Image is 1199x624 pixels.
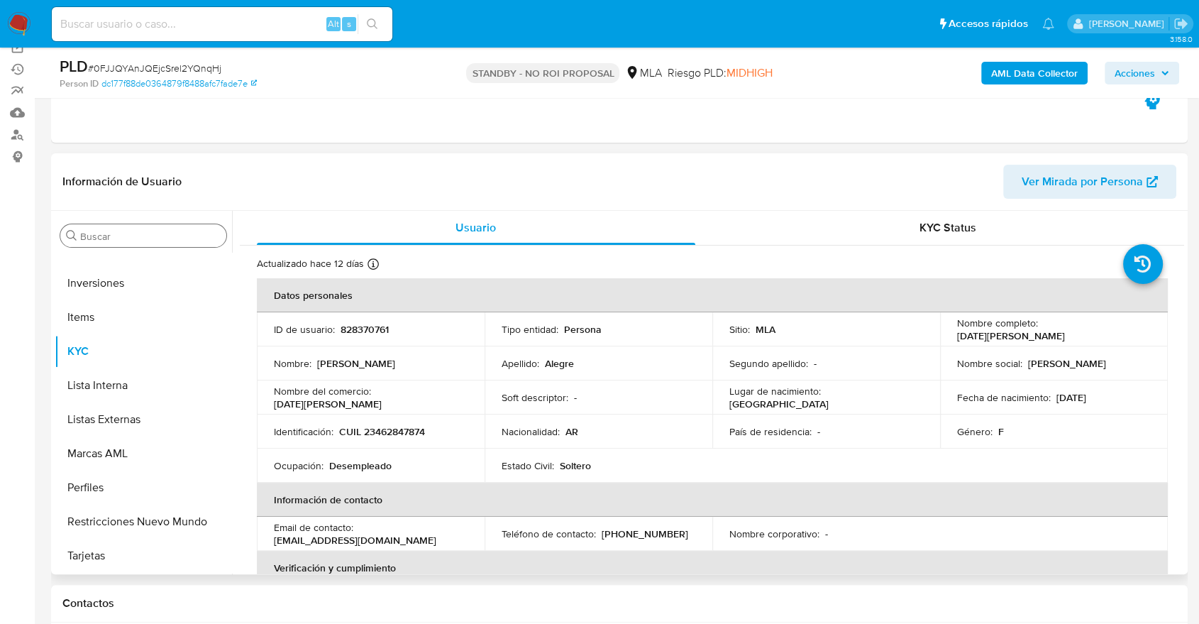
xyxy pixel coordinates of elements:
[502,527,596,540] p: Teléfono de contacto :
[502,357,539,370] p: Apellido :
[825,527,828,540] p: -
[257,257,364,270] p: Actualizado hace 12 días
[328,17,339,31] span: Alt
[545,357,574,370] p: Alegre
[602,527,688,540] p: [PHONE_NUMBER]
[101,77,257,90] a: dc177f88de0364879f8488afc7fade7e
[358,14,387,34] button: search-icon
[55,266,232,300] button: Inversiones
[55,505,232,539] button: Restricciones Nuevo Mundo
[55,437,232,471] button: Marcas AML
[957,425,993,438] p: Género :
[257,551,1168,585] th: Verificación y cumplimiento
[502,323,558,336] p: Tipo entidad :
[729,527,819,540] p: Nombre corporativo :
[625,65,661,81] div: MLA
[957,317,1038,329] p: Nombre completo :
[1042,18,1054,30] a: Notificaciones
[62,596,1176,611] h1: Contactos
[756,323,775,336] p: MLA
[502,391,568,404] p: Soft descriptor :
[957,329,1065,342] p: [DATE][PERSON_NAME]
[991,62,1078,84] b: AML Data Collector
[257,278,1168,312] th: Datos personales
[729,425,812,438] p: País de residencia :
[729,398,829,410] p: [GEOGRAPHIC_DATA]
[667,65,772,81] span: Riesgo PLD:
[817,425,820,438] p: -
[574,391,577,404] p: -
[347,17,351,31] span: s
[60,55,88,77] b: PLD
[565,425,578,438] p: AR
[919,219,976,236] span: KYC Status
[726,65,772,81] span: MIDHIGH
[329,459,392,472] p: Desempleado
[466,63,619,83] p: STANDBY - NO ROI PROPOSAL
[66,230,77,241] button: Buscar
[274,357,311,370] p: Nombre :
[729,323,750,336] p: Sitio :
[729,357,808,370] p: Segundo apellido :
[341,323,389,336] p: 828370761
[1022,165,1143,199] span: Ver Mirada por Persona
[60,77,99,90] b: Person ID
[339,425,425,438] p: CUIL 23462847874
[257,483,1168,517] th: Información de contacto
[502,459,554,472] p: Estado Civil :
[1003,165,1176,199] button: Ver Mirada por Persona
[1173,16,1188,31] a: Salir
[949,16,1028,31] span: Accesos rápidos
[55,403,232,437] button: Listas Externas
[814,357,817,370] p: -
[52,15,392,33] input: Buscar usuario o caso...
[88,61,221,75] span: # 0FJJQYAnJQEjcSrel2YQnqHj
[62,175,182,189] h1: Información de Usuario
[274,425,333,438] p: Identificación :
[55,368,232,403] button: Lista Interna
[455,219,496,236] span: Usuario
[1169,33,1192,45] span: 3.158.0
[80,230,221,243] input: Buscar
[1056,391,1086,404] p: [DATE]
[55,471,232,505] button: Perfiles
[957,391,1051,404] p: Fecha de nacimiento :
[1088,17,1168,31] p: juan.tosini@mercadolibre.com
[55,334,232,368] button: KYC
[1115,62,1155,84] span: Acciones
[957,357,1022,370] p: Nombre social :
[274,521,353,534] p: Email de contacto :
[998,425,1004,438] p: F
[274,385,371,398] p: Nombre del comercio :
[1105,62,1179,84] button: Acciones
[274,323,335,336] p: ID de usuario :
[274,534,436,547] p: [EMAIL_ADDRESS][DOMAIN_NAME]
[564,323,602,336] p: Persona
[502,425,560,438] p: Nacionalidad :
[274,398,382,410] p: [DATE][PERSON_NAME]
[274,459,324,472] p: Ocupación :
[1028,357,1106,370] p: [PERSON_NAME]
[729,385,821,398] p: Lugar de nacimiento :
[55,300,232,334] button: Items
[55,539,232,573] button: Tarjetas
[317,357,395,370] p: [PERSON_NAME]
[560,459,591,472] p: Soltero
[981,62,1088,84] button: AML Data Collector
